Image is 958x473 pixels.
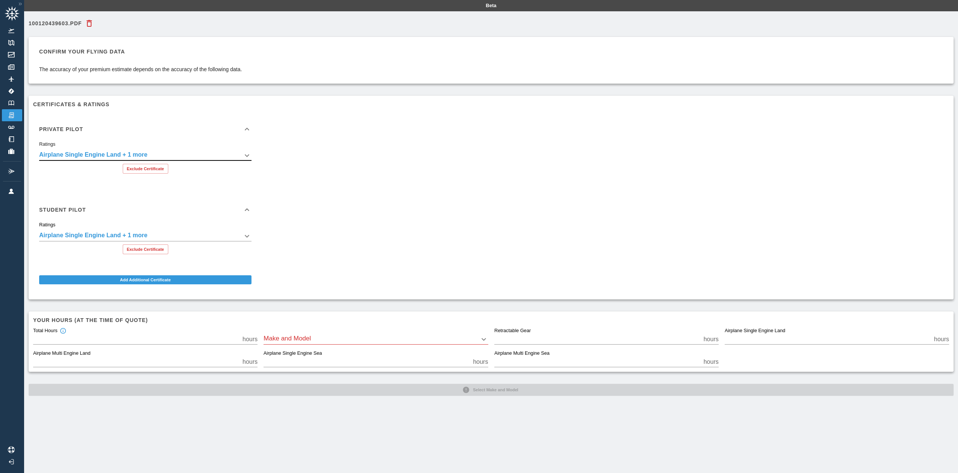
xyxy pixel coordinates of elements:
[934,335,949,344] p: hours
[39,275,251,284] button: Add Additional Certificate
[33,100,949,108] h6: Certificates & Ratings
[33,141,257,180] div: Private Pilot
[473,357,488,366] p: hours
[494,328,531,334] label: Retractable Gear
[704,357,719,366] p: hours
[494,350,550,357] label: Airplane Multi Engine Sea
[123,164,168,174] button: Exclude Certificate
[123,244,168,254] button: Exclude Certificate
[39,141,55,148] label: Ratings
[33,316,949,324] h6: Your hours (at the time of quote)
[33,328,66,334] div: Total Hours
[33,198,257,222] div: Student Pilot
[39,221,55,228] label: Ratings
[33,350,90,357] label: Airplane Multi Engine Land
[33,222,257,260] div: Student Pilot
[39,127,83,132] h6: Private Pilot
[704,335,719,344] p: hours
[59,328,66,334] svg: Total hours in fixed-wing aircraft
[242,357,257,366] p: hours
[39,66,242,73] p: The accuracy of your premium estimate depends on the accuracy of the following data.
[242,335,257,344] p: hours
[39,231,251,241] div: Airplane Single Engine Land + 1 more
[725,328,785,334] label: Airplane Single Engine Land
[39,150,251,161] div: Airplane Single Engine Land + 1 more
[39,207,86,212] h6: Student Pilot
[39,47,242,56] h6: Confirm your flying data
[33,117,257,141] div: Private Pilot
[29,21,82,26] h6: 100120439603.pdf
[263,350,322,357] label: Airplane Single Engine Sea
